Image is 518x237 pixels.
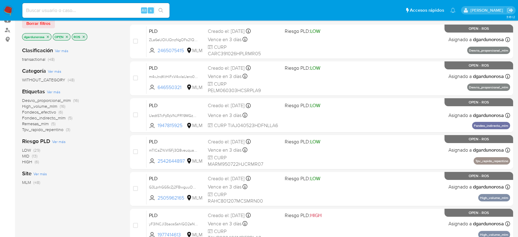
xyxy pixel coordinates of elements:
[506,14,515,19] span: 3.161.2
[470,7,505,13] p: diego.gardunorosas@mercadolibre.com.mx
[410,7,444,14] span: Accesos rápidos
[154,6,167,15] button: search-icon
[142,7,147,13] span: Alt
[22,6,169,14] input: Buscar usuario o caso...
[507,7,513,14] a: Salir
[450,8,455,13] a: Notificaciones
[150,7,152,13] span: s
